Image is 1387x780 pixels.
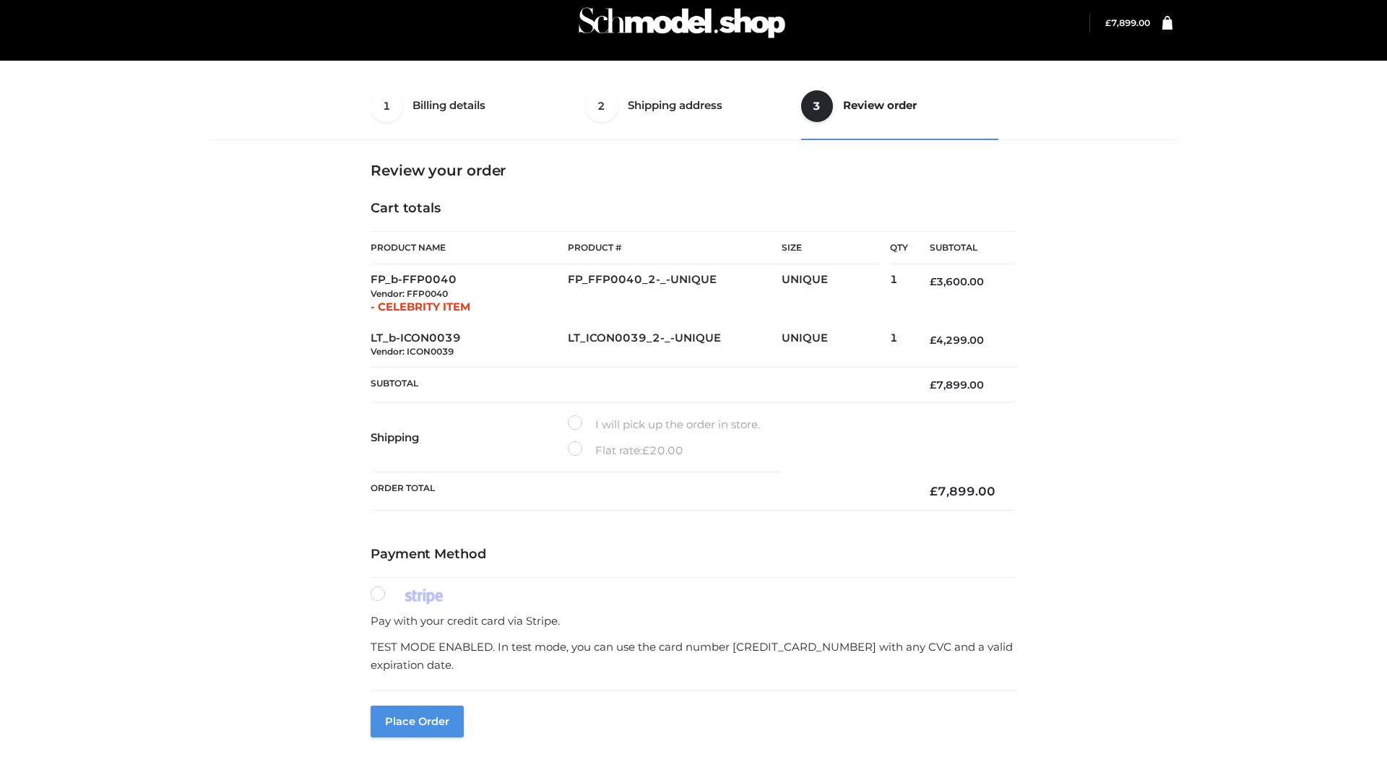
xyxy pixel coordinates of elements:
td: FP_b-FFP0040 [371,264,568,323]
span: £ [930,275,936,288]
button: Place order [371,706,464,737]
td: 1 [890,264,908,323]
th: Qty [890,231,908,264]
th: Subtotal [908,232,1016,264]
td: FP_FFP0040_2-_-UNIQUE [568,264,782,323]
th: Subtotal [371,368,908,403]
p: Pay with your credit card via Stripe. [371,612,1016,630]
p: TEST MODE ENABLED. In test mode, you can use the card number [CREDIT_CARD_NUMBER] with any CVC an... [371,638,1016,675]
a: £7,899.00 [1105,17,1150,28]
span: £ [930,334,936,347]
span: £ [930,484,938,498]
td: LT_ICON0039_2-_-UNIQUE [568,323,782,368]
bdi: 7,899.00 [930,378,984,391]
bdi: 20.00 [642,443,683,457]
small: Vendor: FFP0040 [371,288,448,299]
bdi: 4,299.00 [930,334,984,347]
bdi: 3,600.00 [930,275,984,288]
label: Flat rate: [568,441,683,460]
span: - CELEBRITY ITEM [371,300,470,313]
small: Vendor: ICON0039 [371,346,454,357]
th: Shipping [371,403,568,472]
th: Product # [568,231,782,264]
span: £ [642,443,649,457]
th: Order Total [371,472,908,511]
th: Product Name [371,231,568,264]
span: £ [930,378,936,391]
td: UNIQUE [782,264,890,323]
h4: Cart totals [371,201,1016,217]
h3: Review your order [371,162,1016,179]
td: LT_b-ICON0039 [371,323,568,368]
td: UNIQUE [782,323,890,368]
bdi: 7,899.00 [1105,17,1150,28]
label: I will pick up the order in store. [568,415,760,434]
span: £ [1105,17,1111,28]
th: Size [782,232,883,264]
bdi: 7,899.00 [930,484,995,498]
td: 1 [890,323,908,368]
h4: Payment Method [371,547,1016,563]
